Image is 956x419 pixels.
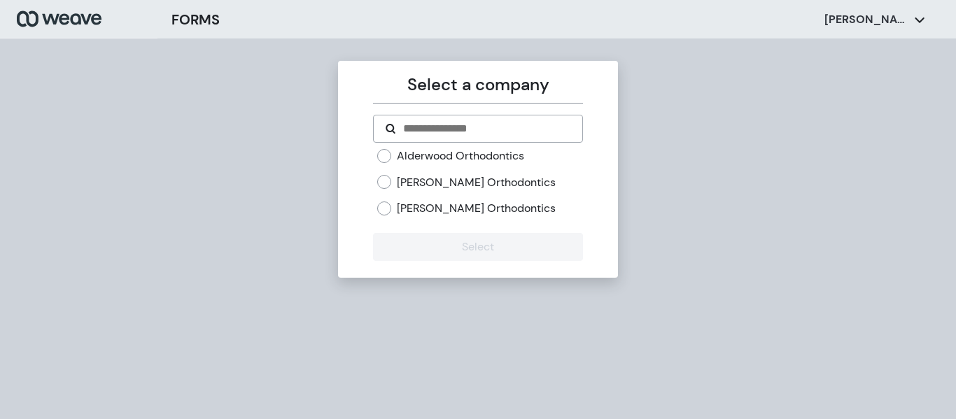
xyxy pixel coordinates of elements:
input: Search [402,120,570,137]
p: [PERSON_NAME] [824,12,908,27]
label: Alderwood Orthodontics [397,148,524,164]
label: [PERSON_NAME] Orthodontics [397,175,556,190]
button: Select [373,233,582,261]
p: Select a company [373,72,582,97]
h3: FORMS [171,9,220,30]
label: [PERSON_NAME] Orthodontics [397,201,556,216]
